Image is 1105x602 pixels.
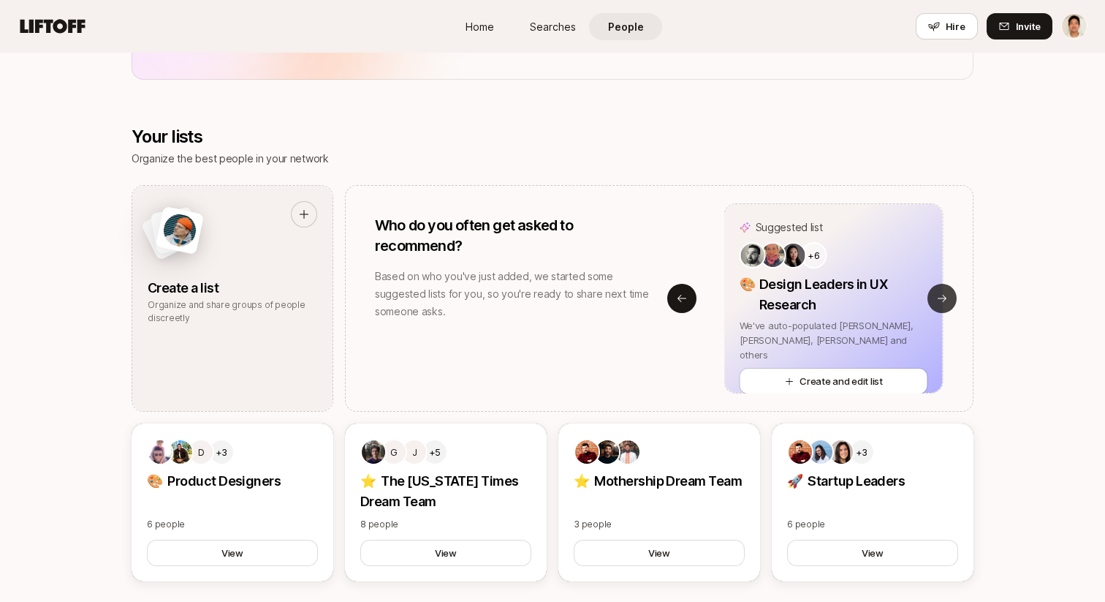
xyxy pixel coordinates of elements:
img: 2dee57b8_ef9d_4eaa_9621_eed78a5a80c6.jpg [596,440,619,464]
img: b5974e06_8c38_4bd6_8b42_59887dfd714c.jpg [169,440,192,464]
img: 3b21b1e9_db0a_4655_a67f_ab9b1489a185.jpg [809,440,832,464]
p: G [390,443,398,461]
p: Who do you often get asked to recommend? [375,215,651,256]
img: 1baabf1b_b77f_4435_b8ae_0739ab3bae7c.jpg [789,440,812,464]
button: Invite [987,13,1052,39]
button: Hire [916,13,978,39]
img: 71d7b91d_d7cb_43b4_a7ea_a9b2f2cc6e03.jpg [829,440,853,464]
button: View [147,540,318,566]
p: Design Leaders in UX Research [759,274,928,315]
a: People [589,13,662,40]
p: 8 people [360,518,531,531]
img: 2822ba4a_21c8_4857_92e5_77ccf8e52002.jpg [616,440,639,464]
img: 865a459a_2e5a_457e_a833_8b5246f2d51a.jfif [762,244,785,267]
p: +3 [856,445,867,459]
a: D+3🎨 Product Designers6 peopleView [132,424,333,582]
p: J [412,443,417,461]
img: 8a1fad4a_210e_4acd_a32d_e46137bcdc91.jfif [741,244,764,267]
p: ⭐ Mothership Dream Team [574,471,745,492]
p: D [198,443,205,461]
p: 🎨 Product Designers [147,471,318,492]
p: Organize and share groups of people discreetly [148,298,317,325]
button: Jeremy Chen [1061,13,1087,39]
p: +5 [429,445,441,459]
img: ACg8ocInyrGrb4MC9uz50sf4oDbeg82BTXgt_Vgd6-yBkTRc-xTs8ygV=s160-c [148,440,172,464]
span: People [608,19,644,34]
p: ⭐ The [US_STATE] Times Dream Team [360,471,531,512]
a: Home [443,13,516,40]
a: ⭐ Mothership Dream Team3 peopleView [558,424,760,582]
p: Organize the best people in your network [132,150,329,168]
span: Searches [530,19,576,34]
p: We've auto-populated [PERSON_NAME], [PERSON_NAME], [PERSON_NAME] and others [740,318,928,362]
p: +3 [216,445,227,459]
p: 🚀 Startup Leaders [787,471,958,492]
span: Home [466,19,494,34]
img: Jeremy Chen [1062,14,1087,39]
p: 3 people [574,518,745,531]
p: 🎨 [740,274,755,295]
button: Create and edit list [740,368,928,394]
button: View [574,540,745,566]
p: Create a list [148,278,317,298]
p: Suggested list [756,219,823,236]
img: 1baabf1b_b77f_4435_b8ae_0739ab3bae7c.jpg [575,440,599,464]
a: Searches [516,13,589,40]
img: man-with-orange-hat.png [161,211,199,249]
img: 0be21b6f_1dcf_4a07_afa2_5c0a6cfeaeae.jfif [782,244,805,267]
img: b5e2bf9f_60b1_4f06_ad3c_30d5f6d2c1b1.jpg [362,440,385,464]
span: Hire [946,19,965,34]
p: +6 [808,248,819,263]
p: Based on who you've just added, we started some suggested lists for you, so you're ready to share... [375,268,651,320]
span: Invite [1016,19,1041,34]
a: GJ+5⭐ The [US_STATE] Times Dream Team8 peopleView [345,424,547,582]
button: View [787,540,958,566]
p: 6 people [147,518,318,531]
p: Your lists [132,127,329,147]
a: +3🚀 Startup Leaders6 peopleView [772,424,973,582]
p: 6 people [787,518,958,531]
button: View [360,540,531,566]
